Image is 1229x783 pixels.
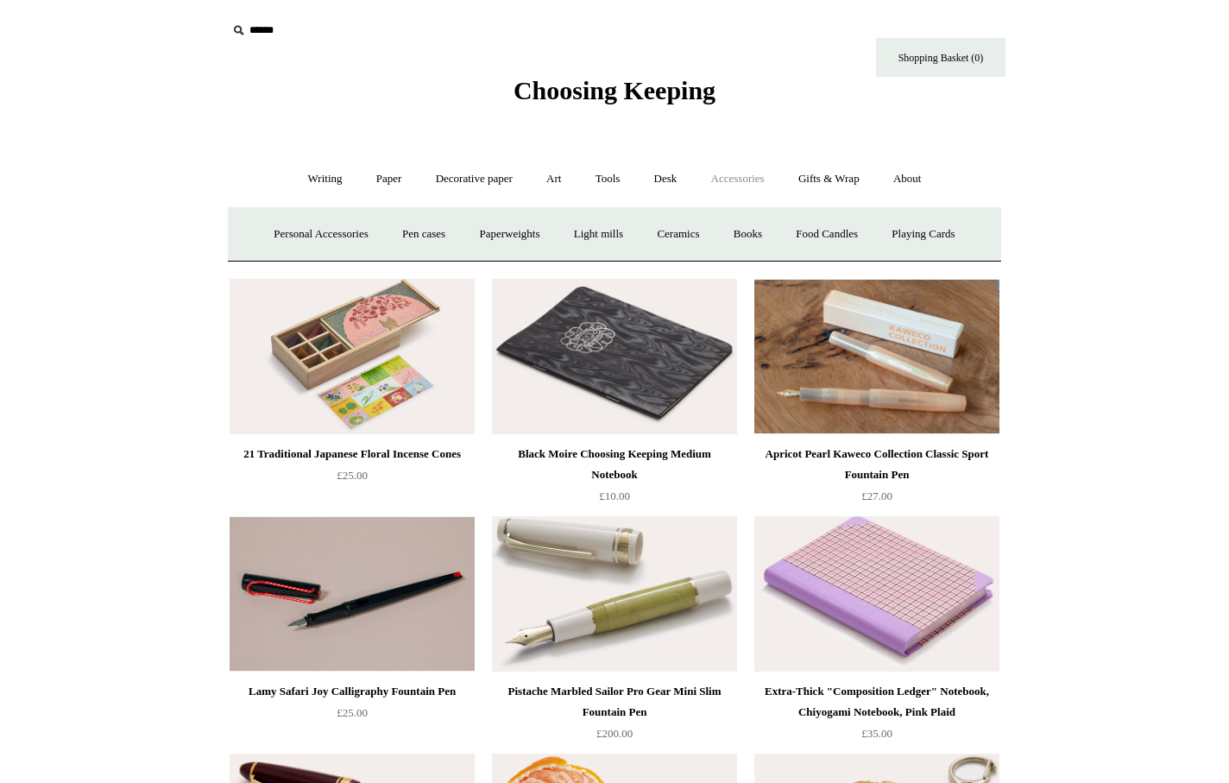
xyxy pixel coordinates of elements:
[878,156,937,202] a: About
[337,469,368,482] span: £25.00
[230,279,475,434] img: 21 Traditional Japanese Floral Incense Cones
[876,38,1005,77] a: Shopping Basket (0)
[754,516,999,672] img: Extra-Thick "Composition Ledger" Notebook, Chiyogami Notebook, Pink Plaid
[492,444,737,515] a: Black Moire Choosing Keeping Medium Notebook £10.00
[759,444,995,485] div: Apricot Pearl Kaweco Collection Classic Sport Fountain Pen
[783,156,875,202] a: Gifts & Wrap
[230,444,475,515] a: 21 Traditional Japanese Floral Incense Cones £25.00
[599,489,630,502] span: £10.00
[558,212,639,257] a: Light mills
[596,727,633,740] span: £200.00
[230,681,475,752] a: Lamy Safari Joy Calligraphy Fountain Pen £25.00
[696,156,780,202] a: Accessories
[718,212,778,257] a: Books
[754,516,999,672] a: Extra-Thick "Composition Ledger" Notebook, Chiyogami Notebook, Pink Plaid Extra-Thick "Compositio...
[258,212,383,257] a: Personal Accessories
[759,681,995,723] div: Extra-Thick "Composition Ledger" Notebook, Chiyogami Notebook, Pink Plaid
[492,279,737,434] img: Black Moire Choosing Keeping Medium Notebook
[754,279,999,434] a: Apricot Pearl Kaweco Collection Classic Sport Fountain Pen Apricot Pearl Kaweco Collection Classi...
[492,279,737,434] a: Black Moire Choosing Keeping Medium Notebook Black Moire Choosing Keeping Medium Notebook
[337,706,368,719] span: £25.00
[463,212,555,257] a: Paperweights
[580,156,636,202] a: Tools
[861,727,892,740] span: £35.00
[754,444,999,515] a: Apricot Pearl Kaweco Collection Classic Sport Fountain Pen £27.00
[234,444,470,464] div: 21 Traditional Japanese Floral Incense Cones
[496,681,733,723] div: Pistache Marbled Sailor Pro Gear Mini Slim Fountain Pen
[230,279,475,434] a: 21 Traditional Japanese Floral Incense Cones 21 Traditional Japanese Floral Incense Cones
[496,444,733,485] div: Black Moire Choosing Keeping Medium Notebook
[514,90,715,102] a: Choosing Keeping
[230,516,475,672] a: Lamy Safari Joy Calligraphy Fountain Pen Lamy Safari Joy Calligraphy Fountain Pen
[361,156,418,202] a: Paper
[861,489,892,502] span: £27.00
[514,76,715,104] span: Choosing Keeping
[492,681,737,752] a: Pistache Marbled Sailor Pro Gear Mini Slim Fountain Pen £200.00
[531,156,577,202] a: Art
[754,681,999,752] a: Extra-Thick "Composition Ledger" Notebook, Chiyogami Notebook, Pink Plaid £35.00
[420,156,528,202] a: Decorative paper
[641,212,715,257] a: Ceramics
[876,212,970,257] a: Playing Cards
[639,156,693,202] a: Desk
[387,212,461,257] a: Pen cases
[492,516,737,672] a: Pistache Marbled Sailor Pro Gear Mini Slim Fountain Pen Pistache Marbled Sailor Pro Gear Mini Sli...
[780,212,873,257] a: Food Candles
[234,681,470,702] div: Lamy Safari Joy Calligraphy Fountain Pen
[754,279,999,434] img: Apricot Pearl Kaweco Collection Classic Sport Fountain Pen
[230,516,475,672] img: Lamy Safari Joy Calligraphy Fountain Pen
[293,156,358,202] a: Writing
[492,516,737,672] img: Pistache Marbled Sailor Pro Gear Mini Slim Fountain Pen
